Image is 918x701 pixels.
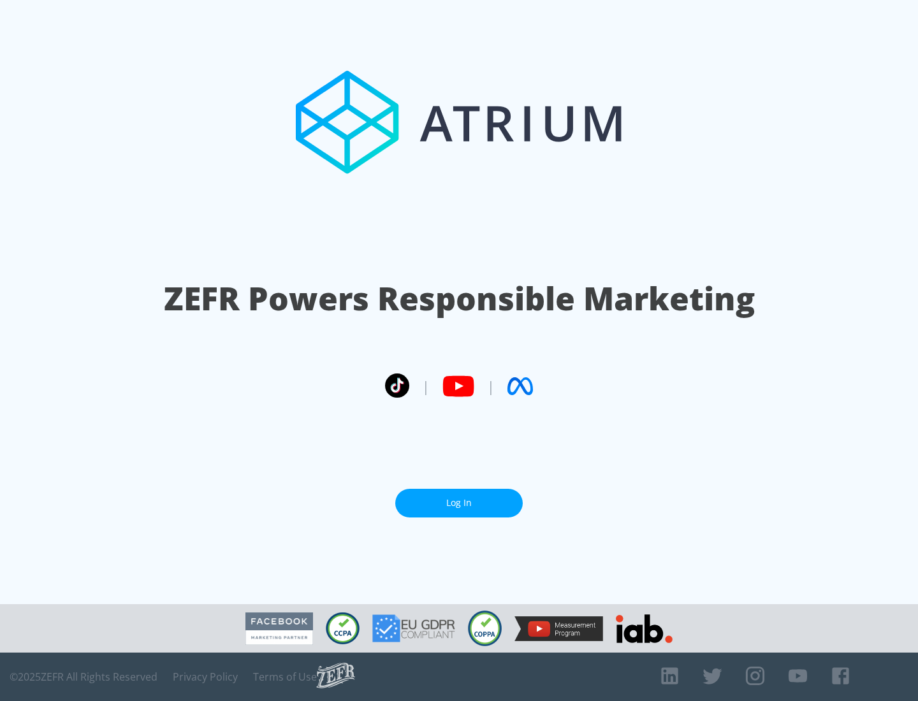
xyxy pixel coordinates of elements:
img: Facebook Marketing Partner [245,612,313,645]
img: GDPR Compliant [372,614,455,642]
img: CCPA Compliant [326,612,360,644]
img: IAB [616,614,673,643]
span: © 2025 ZEFR All Rights Reserved [10,670,157,683]
span: | [422,377,430,396]
h1: ZEFR Powers Responsible Marketing [164,277,755,321]
a: Log In [395,489,523,517]
img: COPPA Compliant [468,611,502,646]
a: Privacy Policy [173,670,238,683]
img: YouTube Measurement Program [514,616,603,641]
a: Terms of Use [253,670,317,683]
span: | [487,377,495,396]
